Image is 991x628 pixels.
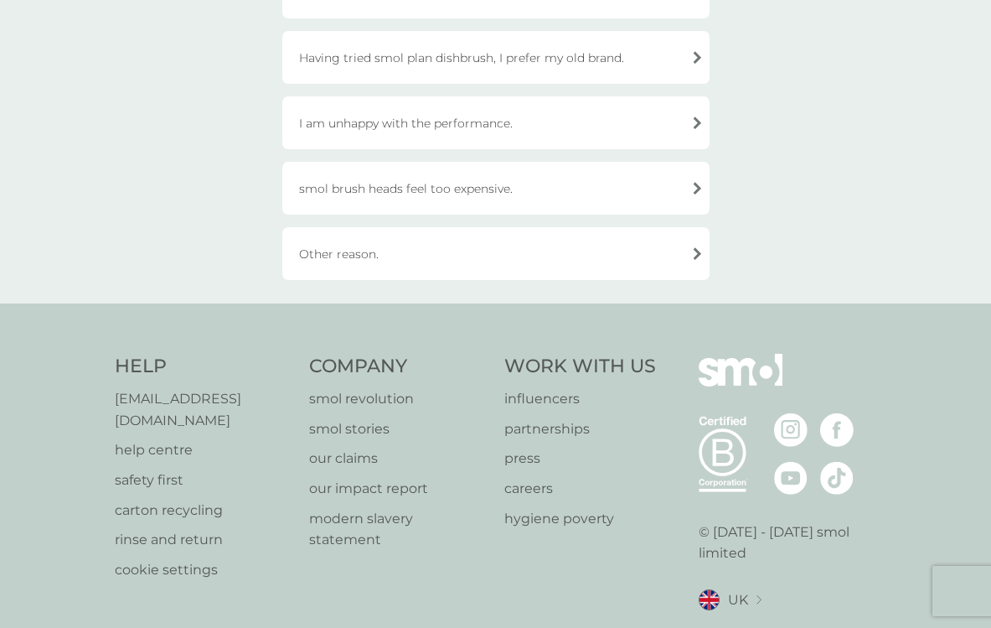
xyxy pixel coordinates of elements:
a: influencers [504,388,656,410]
img: visit the smol Instagram page [774,413,808,447]
a: partnerships [504,418,656,440]
h4: Help [115,354,293,380]
a: careers [504,478,656,500]
img: UK flag [699,589,720,610]
a: smol revolution [309,388,488,410]
img: smol [699,354,782,411]
a: safety first [115,470,293,491]
a: hygiene poverty [504,508,656,530]
a: rinse and return [115,529,293,551]
img: visit the smol Tiktok page [820,461,854,495]
a: our impact report [309,478,488,500]
div: smol brush heads feel too expensive. [282,162,710,215]
div: I am unhappy with the performance. [282,96,710,149]
h4: Company [309,354,488,380]
a: [EMAIL_ADDRESS][DOMAIN_NAME] [115,388,293,431]
img: select a new location [756,595,761,605]
a: cookie settings [115,559,293,581]
a: smol stories [309,418,488,440]
h4: Work With Us [504,354,656,380]
a: modern slavery statement [309,508,488,551]
img: visit the smol Youtube page [774,461,808,495]
a: help centre [115,439,293,461]
span: UK [728,589,748,611]
a: carton recycling [115,500,293,522]
div: Having tried smol plan dishbrush, I prefer my old brand. [282,31,710,84]
a: press [504,448,656,470]
img: visit the smol Facebook page [820,413,854,447]
div: Other reason. [282,227,710,280]
a: our claims [309,448,488,470]
p: © [DATE] - [DATE] smol limited [699,522,877,564]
